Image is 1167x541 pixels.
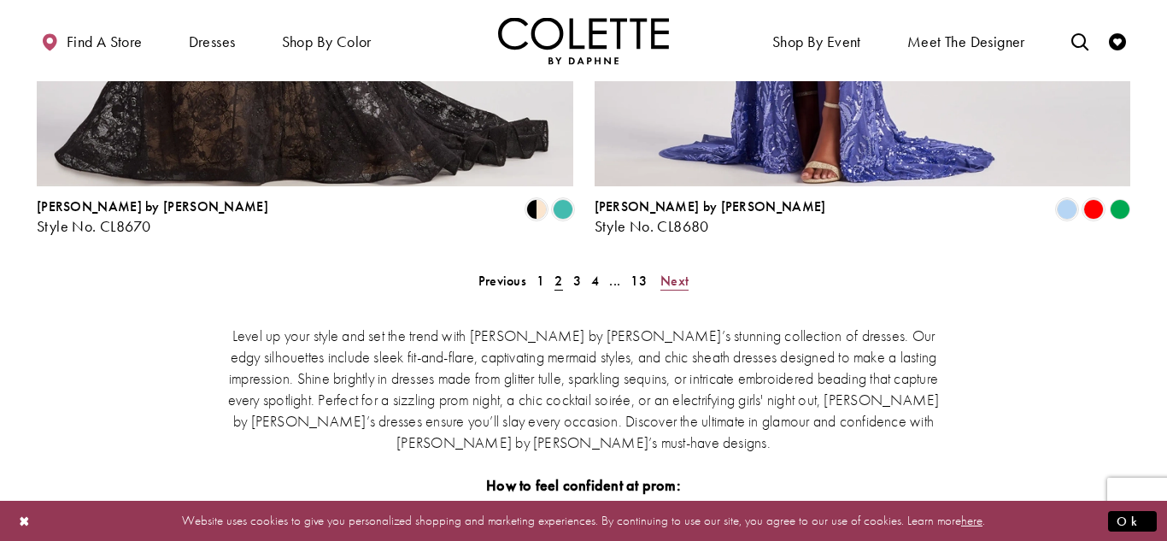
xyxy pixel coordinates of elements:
span: [PERSON_NAME] by [PERSON_NAME] [37,197,268,215]
i: Red [1083,199,1104,220]
a: Prev Page [473,268,531,293]
p: Level up your style and set the trend with [PERSON_NAME] by [PERSON_NAME]’s stunning collection o... [220,325,947,453]
i: Turquoise [553,199,573,220]
a: 3 [568,268,586,293]
span: Next [660,272,689,290]
span: ... [609,272,620,290]
span: [PERSON_NAME] by [PERSON_NAME] [595,197,826,215]
button: Submit Dialog [1108,510,1157,532]
img: Colette by Daphne [498,17,669,64]
div: Colette by Daphne Style No. CL8680 [595,199,826,235]
a: Next Page [655,268,694,293]
a: Check Wishlist [1105,17,1130,64]
span: 4 [591,272,599,290]
span: 1 [537,272,544,290]
a: ... [604,268,625,293]
a: Find a store [37,17,146,64]
span: Style No. CL8670 [37,216,150,236]
div: Colette by Daphne Style No. CL8670 [37,199,268,235]
button: Close Dialog [10,506,39,536]
a: here [961,512,982,529]
a: 1 [531,268,549,293]
span: 3 [573,272,581,290]
a: 13 [625,268,652,293]
span: 2 [554,272,562,290]
span: Shop by color [282,33,372,50]
i: Periwinkle [1057,199,1077,220]
span: Current page [549,268,567,293]
strong: How to feel confident at prom: [486,475,681,495]
span: Shop By Event [772,33,861,50]
a: Toggle search [1067,17,1093,64]
span: Dresses [185,17,240,64]
i: Emerald [1110,199,1130,220]
span: Find a store [67,33,143,50]
span: 13 [630,272,647,290]
span: Previous [478,272,526,290]
span: Shop by color [278,17,376,64]
span: Shop By Event [768,17,865,64]
p: Website uses cookies to give you personalized shopping and marketing experiences. By continuing t... [123,509,1044,532]
span: Dresses [189,33,236,50]
a: Visit Home Page [498,17,669,64]
a: 4 [586,268,604,293]
i: Black/Nude [526,199,547,220]
a: Meet the designer [903,17,1029,64]
span: Style No. CL8680 [595,216,709,236]
span: Meet the designer [907,33,1025,50]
